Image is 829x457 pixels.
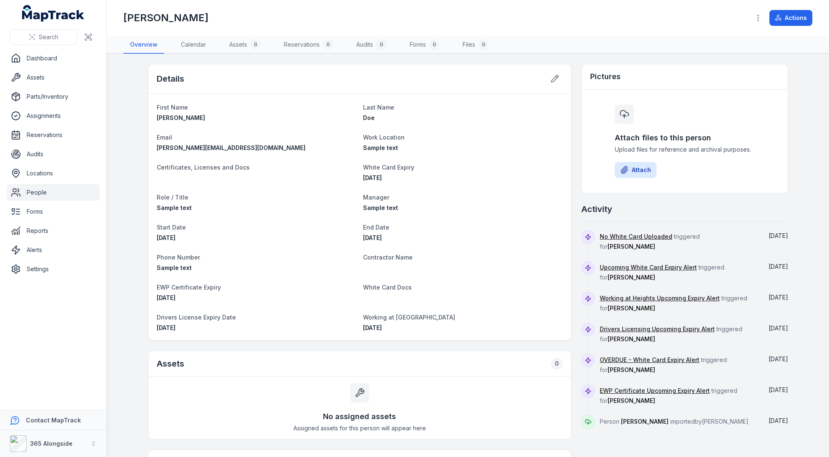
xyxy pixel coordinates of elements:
[600,263,697,272] a: Upcoming White Card Expiry Alert
[363,224,389,231] span: End Date
[223,36,267,54] a: Assets0
[7,222,100,239] a: Reports
[769,386,788,393] span: [DATE]
[769,263,788,270] span: [DATE]
[769,386,788,393] time: 09/09/2025, 12:45:00 pm
[600,325,742,342] span: triggered for
[26,417,81,424] strong: Contact MapTrack
[608,397,655,404] span: [PERSON_NAME]
[551,358,563,370] div: 0
[277,36,340,54] a: Reservations0
[590,71,621,82] h3: Pictures
[123,36,164,54] a: Overview
[600,294,720,302] a: Working at Heights Upcoming Expiry Alert
[157,264,192,271] span: Sample text
[769,417,788,424] span: [DATE]
[608,274,655,281] span: [PERSON_NAME]
[769,294,788,301] span: [DATE]
[157,144,306,151] span: [PERSON_NAME][EMAIL_ADDRESS][DOMAIN_NAME]
[157,324,175,331] span: [DATE]
[157,224,186,231] span: Start Date
[7,242,100,258] a: Alerts
[30,440,73,447] strong: 365 Alongside
[600,232,672,241] a: No White Card Uploaded
[363,324,382,331] time: 01/01/2023, 8:00:00 am
[323,411,396,422] h3: No assigned assets
[608,243,655,250] span: [PERSON_NAME]
[123,11,208,25] h1: [PERSON_NAME]
[10,29,77,45] button: Search
[600,233,700,250] span: triggered for
[429,40,439,50] div: 0
[363,104,394,111] span: Last Name
[174,36,213,54] a: Calendar
[478,40,488,50] div: 0
[363,134,405,141] span: Work Location
[157,314,236,321] span: Drivers License Expiry Date
[581,203,612,215] h2: Activity
[363,194,389,201] span: Manager
[376,40,386,50] div: 0
[363,174,382,181] time: 01/01/2023, 8:00:00 am
[403,36,446,54] a: Forms0
[363,324,382,331] span: [DATE]
[293,424,426,432] span: Assigned assets for this person will appear here
[600,387,710,395] a: EWP Certificate Upcoming Expiry Alert
[7,165,100,182] a: Locations
[363,174,382,181] span: [DATE]
[22,5,85,22] a: MapTrack
[7,127,100,143] a: Reservations
[769,355,788,362] span: [DATE]
[7,50,100,67] a: Dashboard
[7,88,100,105] a: Parts/Inventory
[7,261,100,277] a: Settings
[769,355,788,362] time: 09/09/2025, 12:45:00 pm
[7,184,100,201] a: People
[157,104,188,111] span: First Name
[157,358,184,370] h2: Assets
[769,263,788,270] time: 09/09/2025, 12:45:00 pm
[600,387,737,404] span: triggered for
[363,284,412,291] span: White Card Docs
[157,114,205,121] span: [PERSON_NAME]
[608,366,655,373] span: [PERSON_NAME]
[39,33,58,41] span: Search
[769,232,788,239] time: 09/09/2025, 1:05:00 pm
[615,162,656,178] button: Attach
[7,203,100,220] a: Forms
[769,417,788,424] time: 09/09/2025, 12:40:55 pm
[769,10,812,26] button: Actions
[363,314,455,321] span: Working at [GEOGRAPHIC_DATA]
[157,294,175,301] span: [DATE]
[157,194,188,201] span: Role / Title
[157,324,175,331] time: 01/01/2023, 8:00:00 am
[157,284,221,291] span: EWP Certificate Expiry
[363,204,398,211] span: Sample text
[157,204,192,211] span: Sample text
[7,107,100,124] a: Assignments
[157,134,172,141] span: Email
[608,335,655,342] span: [PERSON_NAME]
[363,144,398,151] span: Sample text
[7,69,100,86] a: Assets
[769,232,788,239] span: [DATE]
[363,234,382,241] time: 01/01/2023, 8:00:00 am
[769,325,788,332] time: 09/09/2025, 12:45:00 pm
[157,234,175,241] time: 01/01/2023, 8:00:00 am
[157,234,175,241] span: [DATE]
[157,164,250,171] span: Certificates, Licenses and Docs
[600,418,749,425] span: Person imported by [PERSON_NAME]
[7,146,100,162] a: Audits
[600,356,727,373] span: triggered for
[600,264,724,281] span: triggered for
[615,132,755,144] h3: Attach files to this person
[456,36,495,54] a: Files0
[621,418,669,425] span: [PERSON_NAME]
[600,295,747,312] span: triggered for
[363,114,375,121] span: Doe
[600,325,715,333] a: Drivers Licensing Upcoming Expiry Alert
[157,73,184,85] h2: Details
[600,356,699,364] a: OVERDUE - White Card Expiry Alert
[769,294,788,301] time: 09/09/2025, 12:45:00 pm
[157,294,175,301] time: 01/01/2023, 8:00:00 am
